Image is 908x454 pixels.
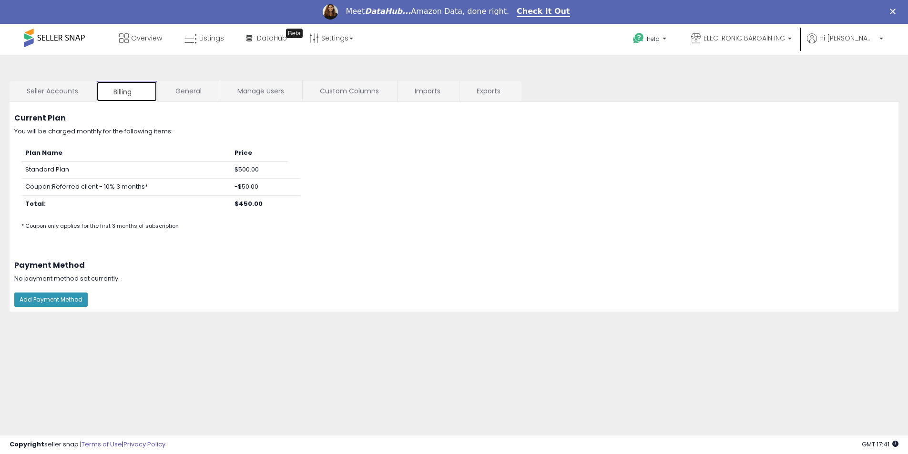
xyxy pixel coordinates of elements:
span: Help [647,35,660,43]
td: $500.00 [231,161,288,179]
a: Listings [177,24,231,52]
h3: Payment Method [14,261,894,270]
b: $450.00 [235,199,263,208]
div: Meet Amazon Data, done right. [346,7,509,16]
div: Tooltip anchor [286,29,303,38]
span: Listings [199,33,224,43]
i: Get Help [633,32,644,44]
span: Overview [131,33,162,43]
a: Imports [398,81,458,101]
td: -$50.00 [231,179,288,196]
small: * Coupon only applies for the first 3 months of subscription [21,222,179,230]
b: Total: [25,199,46,208]
i: DataHub... [365,7,411,16]
h3: Current Plan [14,114,894,122]
a: Check It Out [517,7,570,17]
a: Overview [112,24,169,52]
th: Plan Name [21,145,231,161]
a: General [158,81,219,101]
strong: Copyright [10,440,44,449]
a: Hi [PERSON_NAME] [807,33,883,55]
a: Terms of Use [82,440,122,449]
span: 2025-09-17 17:41 GMT [862,440,898,449]
a: Settings [302,24,360,52]
a: Manage Users [220,81,301,101]
span: DataHub [257,33,287,43]
th: Price [231,145,288,161]
div: Close [890,9,899,14]
span: ELECTRONIC BARGAIN INC [704,33,785,43]
a: Custom Columns [303,81,396,101]
a: Help [625,25,676,55]
div: No payment method set currently. [7,274,901,283]
button: Add Payment Method [14,293,88,307]
a: DataHub [239,24,294,52]
div: seller snap | | [10,440,165,449]
td: Standard Plan [21,161,231,179]
span: You will be charged monthly for the following items: [14,127,173,136]
a: Privacy Policy [123,440,165,449]
td: Coupon: Referred client - 10% 3 months* [21,179,231,196]
a: Exports [459,81,520,101]
a: Billing [96,81,157,102]
a: ELECTRONIC BARGAIN INC [684,24,799,55]
span: Hi [PERSON_NAME] [819,33,877,43]
img: Profile image for Georgie [323,4,338,20]
a: Seller Accounts [10,81,95,101]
